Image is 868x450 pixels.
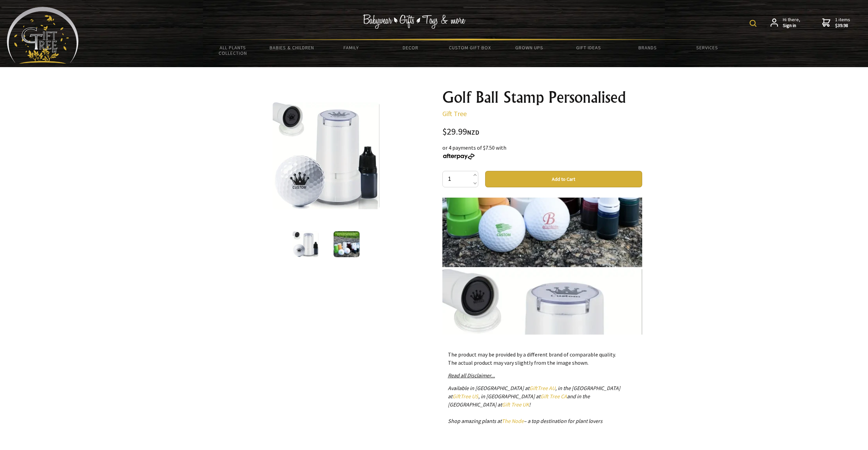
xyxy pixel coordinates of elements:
[273,102,379,209] img: Golf Ball Stamp Personalised
[7,7,79,64] img: Babyware - Gifts - Toys and more...
[677,40,737,55] a: Services
[203,40,262,60] a: All Plants Collection
[559,40,618,55] a: Gift Ideas
[835,16,850,29] span: 1 items
[442,109,467,118] a: Gift Tree
[442,143,642,160] div: or 4 payments of $7.50 with
[618,40,677,55] a: Brands
[467,128,479,136] span: NZD
[540,393,567,400] a: Gift Tree CA
[442,127,642,137] div: $29.99
[448,350,637,367] p: The product may be provided by a different brand of comparable quality. The actual product may va...
[529,385,555,391] a: GiftTree AU
[440,40,500,55] a: Custom Gift Box
[500,40,559,55] a: Grown Ups
[293,231,319,257] img: Golf Ball Stamp Personalised
[835,23,850,29] strong: $39.98
[485,171,642,187] button: Add to Cart
[363,14,466,29] img: Babywear - Gifts - Toys & more
[442,153,475,160] img: Afterpay
[442,89,642,105] h1: Golf Ball Stamp Personalised
[750,20,756,27] img: product search
[783,17,800,29] span: Hi there,
[381,40,440,55] a: Decor
[448,385,620,424] em: Available in [GEOGRAPHIC_DATA] at , in the [GEOGRAPHIC_DATA] at , in [GEOGRAPHIC_DATA] at and in ...
[502,417,524,424] a: The Node
[783,23,800,29] strong: Sign in
[770,17,800,29] a: Hi there,Sign in
[262,40,322,55] a: Babies & Children
[334,231,360,257] img: Golf Ball Stamp Personalised
[822,17,850,29] a: 1 items$39.98
[322,40,381,55] a: Family
[448,372,495,379] a: Read all Disclaimer...
[502,401,529,408] a: Gift Tree UK
[452,393,478,400] a: GiftTree US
